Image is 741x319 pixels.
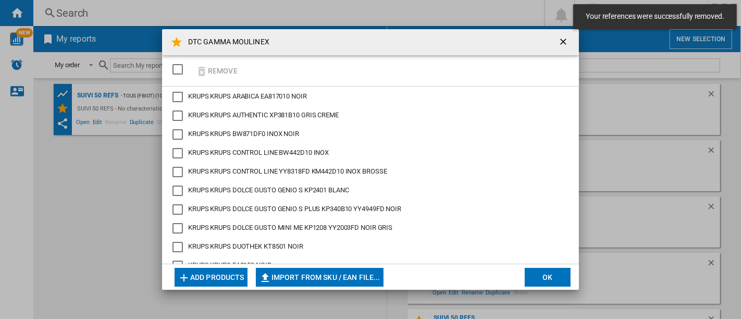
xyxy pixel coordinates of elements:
span: KRUPS KRUPS ARABICA EA817010 NOIR [188,92,307,100]
md-checkbox: KRUPS EA8150 NOIR [172,261,560,271]
button: getI18NText('BUTTONS.CLOSE_DIALOG') [554,32,575,53]
h4: DTC GAMMA MOULINEX [183,37,269,47]
md-checkbox: KRUPS AUTHENTIC XP381B10 GRIS CREME [172,111,560,121]
span: KRUPS KRUPS CONTROL LINE BW442D10 INOX [188,149,329,156]
md-checkbox: KRUPS CONTROL LINE BW442D10 INOX [172,148,560,158]
span: KRUPS KRUPS DOLCE GUSTO GENIO S PLUS KP340B10 YY4949FD NOIR [188,205,401,213]
span: KRUPS KRUPS CONTROL LINE YY8318FD KM442D10 INOX BROSSE [188,167,387,175]
span: KRUPS KRUPS DOLCE GUSTO GENIO S KP2401 BLANC [188,186,349,194]
md-checkbox: KRUPS DOLCE GUSTO MINI ME KP1208 YY2003FD NOIR GRIS [172,223,560,234]
span: KRUPS KRUPS EA8150 NOIR [188,261,271,269]
md-checkbox: KRUPS BW871DF0 INOX NOIR [172,129,560,140]
span: KRUPS KRUPS DUOTHEK KT8501 NOIR [188,242,303,250]
span: Your references were successfully removed. [583,11,727,22]
md-checkbox: KRUPS DOLCE GUSTO GENIO S PLUS KP340B10 YY4949FD NOIR [172,204,560,215]
button: Remove [192,58,241,83]
span: KRUPS KRUPS AUTHENTIC XP381B10 GRIS CREME [188,111,339,119]
md-checkbox: SELECTIONS.EDITION_POPUP.SELECT_DESELECT [172,60,188,78]
span: KRUPS KRUPS BW871DF0 INOX NOIR [188,130,299,138]
button: OK [525,268,571,287]
button: Add products [175,268,248,287]
md-checkbox: KRUPS DOLCE GUSTO GENIO S KP2401 BLANC [172,186,560,196]
ng-md-icon: getI18NText('BUTTONS.CLOSE_DIALOG') [558,36,571,49]
span: KRUPS KRUPS DOLCE GUSTO MINI ME KP1208 YY2003FD NOIR GRIS [188,224,392,231]
md-dialog: {{::selection.title}} {{::getI18NText('BUTTONS.REMOVE')}} ... [162,29,579,290]
md-checkbox: KRUPS ARABICA EA817010 NOIR [172,92,560,102]
button: Import from SKU / EAN file... [256,268,384,287]
md-checkbox: KRUPS CONTROL LINE YY8318FD KM442D10 INOX BROSSE [172,167,560,177]
md-checkbox: KRUPS DUOTHEK KT8501 NOIR [172,242,560,252]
